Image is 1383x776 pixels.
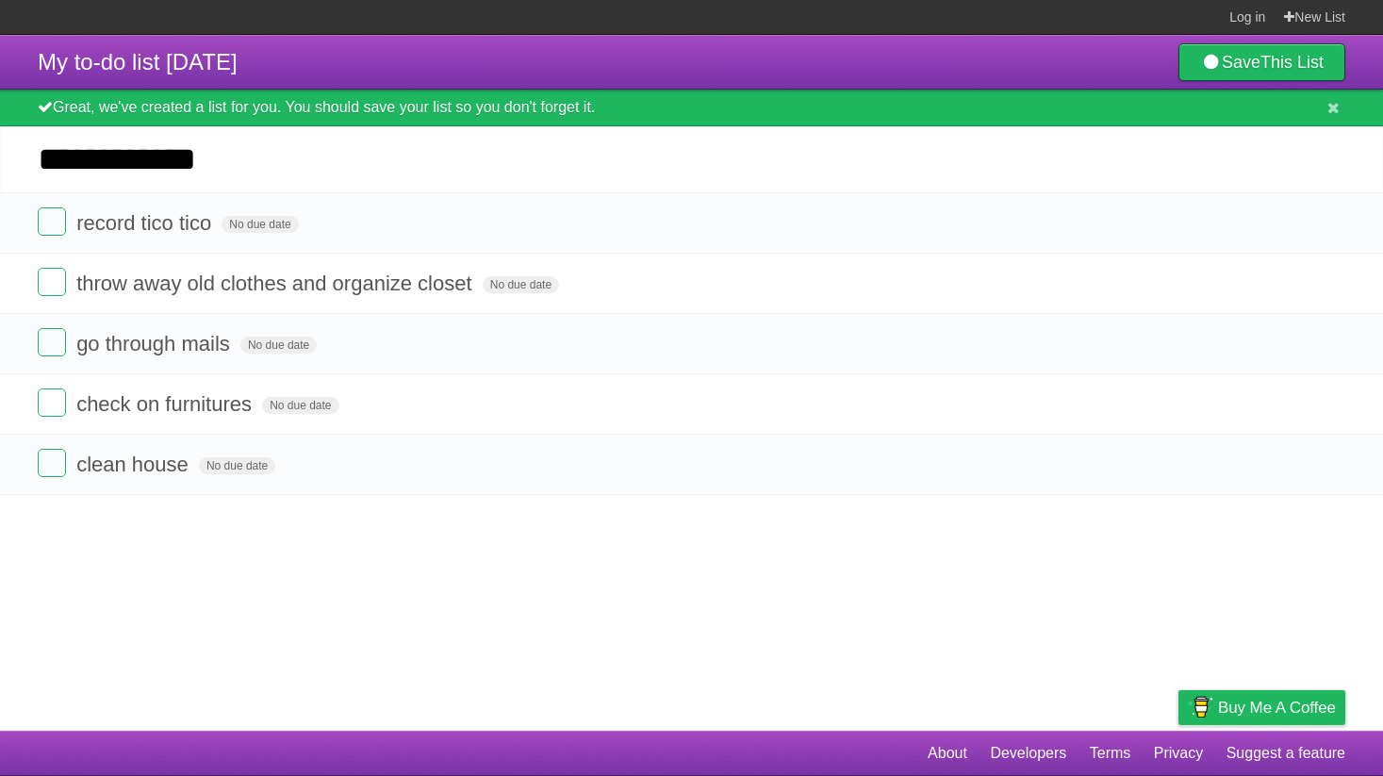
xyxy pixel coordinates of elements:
[38,207,66,236] label: Done
[38,49,238,74] span: My to-do list [DATE]
[928,735,967,771] a: About
[1178,690,1345,725] a: Buy me a coffee
[1178,43,1345,81] a: SaveThis List
[76,332,235,355] span: go through mails
[76,392,256,416] span: check on furnitures
[990,735,1066,771] a: Developers
[1154,735,1203,771] a: Privacy
[38,268,66,296] label: Done
[1218,691,1336,724] span: Buy me a coffee
[76,453,193,476] span: clean house
[1260,53,1324,72] b: This List
[262,397,338,414] span: No due date
[240,337,317,354] span: No due date
[483,276,559,293] span: No due date
[38,328,66,356] label: Done
[76,272,476,295] span: throw away old clothes and organize closet
[1227,735,1345,771] a: Suggest a feature
[38,449,66,477] label: Done
[199,457,275,474] span: No due date
[1090,735,1131,771] a: Terms
[76,211,216,235] span: record tico tico
[1188,691,1213,723] img: Buy me a coffee
[222,216,298,233] span: No due date
[38,388,66,417] label: Done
